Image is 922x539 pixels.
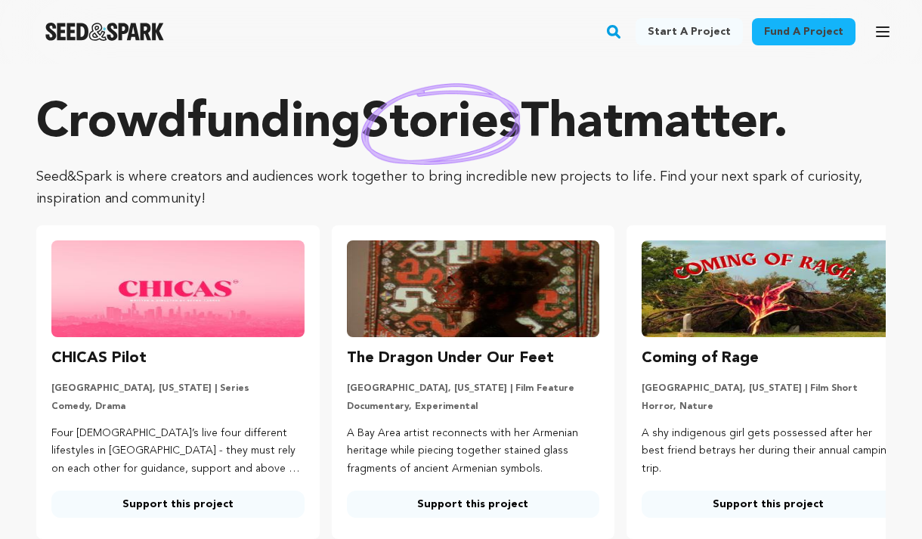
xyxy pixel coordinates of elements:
[636,18,743,45] a: Start a project
[51,491,305,518] a: Support this project
[347,346,554,370] h3: The Dragon Under Our Feet
[51,425,305,479] p: Four [DEMOGRAPHIC_DATA]’s live four different lifestyles in [GEOGRAPHIC_DATA] - they must rely on...
[642,240,895,337] img: Coming of Rage image
[347,240,600,337] img: The Dragon Under Our Feet image
[347,383,600,395] p: [GEOGRAPHIC_DATA], [US_STATE] | Film Feature
[642,425,895,479] p: A shy indigenous girl gets possessed after her best friend betrays her during their annual campin...
[623,100,773,148] span: matter
[36,166,886,210] p: Seed&Spark is where creators and audiences work together to bring incredible new projects to life...
[51,401,305,413] p: Comedy, Drama
[51,383,305,395] p: [GEOGRAPHIC_DATA], [US_STATE] | Series
[642,383,895,395] p: [GEOGRAPHIC_DATA], [US_STATE] | Film Short
[642,491,895,518] a: Support this project
[36,94,886,154] p: Crowdfunding that .
[642,401,895,413] p: Horror, Nature
[45,23,164,41] a: Seed&Spark Homepage
[347,401,600,413] p: Documentary, Experimental
[642,346,759,370] h3: Coming of Rage
[347,491,600,518] a: Support this project
[361,83,521,166] img: hand sketched image
[45,23,164,41] img: Seed&Spark Logo Dark Mode
[347,425,600,479] p: A Bay Area artist reconnects with her Armenian heritage while piecing together stained glass frag...
[752,18,855,45] a: Fund a project
[51,346,147,370] h3: CHICAS Pilot
[51,240,305,337] img: CHICAS Pilot image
